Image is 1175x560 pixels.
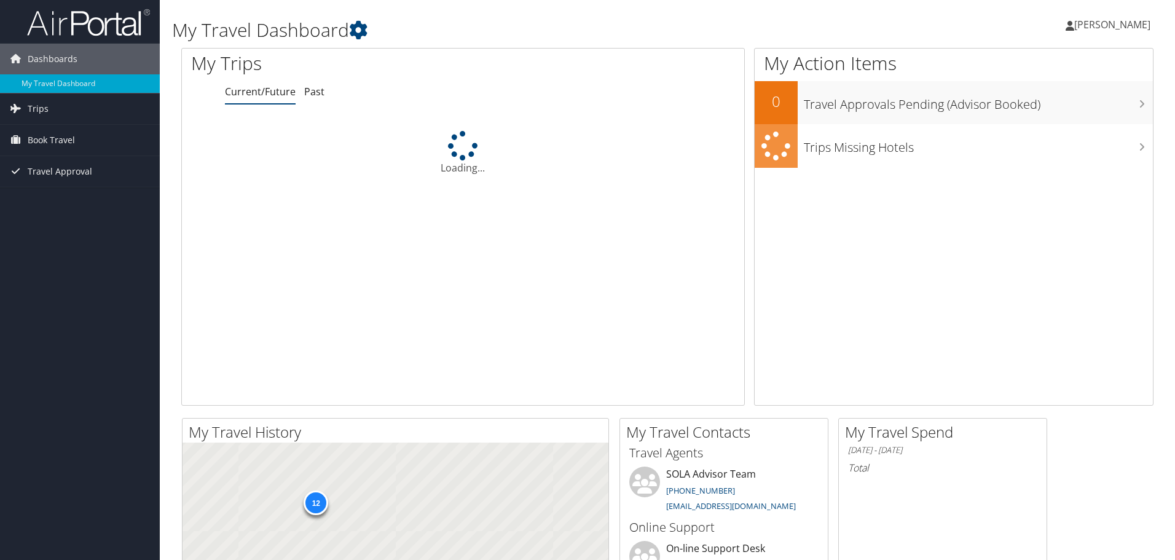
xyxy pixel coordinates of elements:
h2: 0 [755,91,798,112]
a: Past [304,85,324,98]
span: Dashboards [28,44,77,74]
h3: Online Support [629,519,819,536]
a: [PERSON_NAME] [1066,6,1163,43]
h6: [DATE] - [DATE] [848,444,1037,456]
h3: Travel Agents [629,444,819,462]
span: Book Travel [28,125,75,156]
li: SOLA Advisor Team [623,467,825,517]
h2: My Travel Spend [845,422,1047,443]
a: [EMAIL_ADDRESS][DOMAIN_NAME] [666,500,796,511]
a: 0Travel Approvals Pending (Advisor Booked) [755,81,1153,124]
h6: Total [848,461,1037,475]
span: [PERSON_NAME] [1074,18,1150,31]
h2: My Travel History [189,422,608,443]
div: Loading... [182,131,744,175]
a: Current/Future [225,85,296,98]
img: airportal-logo.png [27,8,150,37]
h1: My Action Items [755,50,1153,76]
h1: My Trips [191,50,501,76]
span: Travel Approval [28,156,92,187]
h1: My Travel Dashboard [172,17,833,43]
h3: Travel Approvals Pending (Advisor Booked) [804,90,1153,113]
div: 12 [304,491,328,515]
h3: Trips Missing Hotels [804,133,1153,156]
a: Trips Missing Hotels [755,124,1153,168]
h2: My Travel Contacts [626,422,828,443]
span: Trips [28,93,49,124]
a: [PHONE_NUMBER] [666,485,735,496]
